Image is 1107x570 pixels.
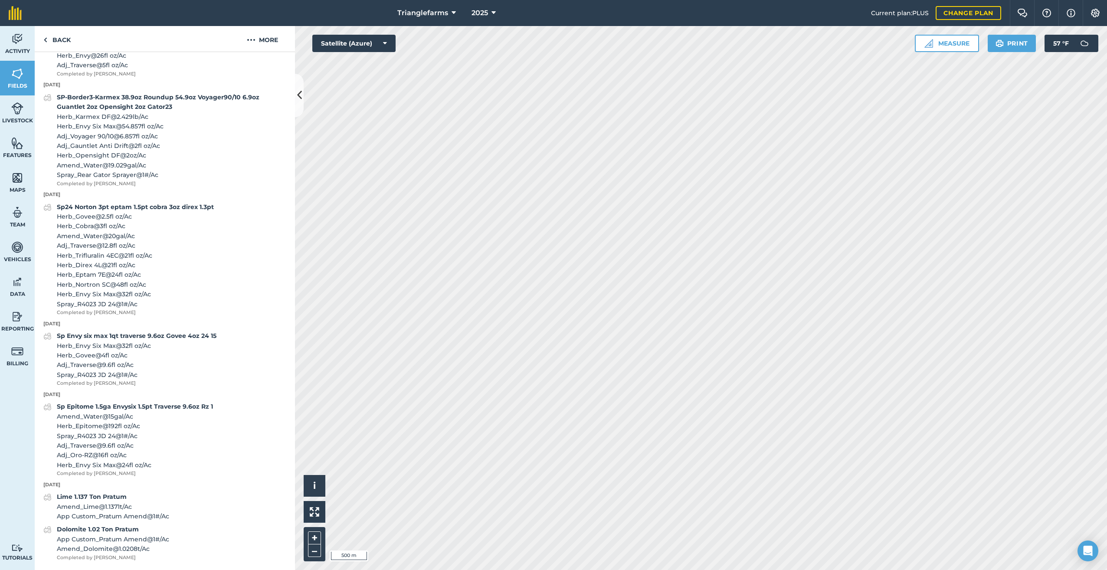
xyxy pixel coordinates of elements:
[57,309,214,317] span: Completed by [PERSON_NAME]
[57,511,169,521] span: App Custom_Pratum Amend @ 1 # / Ac
[57,241,214,250] span: Adj_Traverse @ 12.8 fl oz / Ac
[57,534,169,544] span: App Custom_Pratum Amend @ 1 # / Ac
[57,280,214,289] span: Herb_Nortron SC @ 48 fl oz / Ac
[871,8,929,18] span: Current plan : PLUS
[57,161,286,170] span: Amend_Water @ 19.029 gal / Ac
[57,431,213,441] span: Spray_R4023 JD 24 @ 1 # / Ac
[57,260,214,270] span: Herb_Direx 4L @ 21 fl oz / Ac
[9,6,22,20] img: fieldmargin Logo
[11,102,23,115] img: svg+xml;base64,PD94bWwgdmVyc2lvbj0iMS4wIiBlbmNvZGluZz0idXRmLTgiPz4KPCEtLSBHZW5lcmF0b3I6IEFkb2JlIE...
[35,191,295,199] p: [DATE]
[1053,35,1069,52] span: 57 ° F
[1067,8,1075,18] img: svg+xml;base64,PHN2ZyB4bWxucz0iaHR0cDovL3d3dy53My5vcmcvMjAwMC9zdmciIHdpZHRoPSIxNyIgaGVpZ2h0PSIxNy...
[35,26,79,52] a: Back
[1090,9,1100,17] img: A cog icon
[1017,9,1028,17] img: Two speech bubbles overlapping with the left bubble in the forefront
[43,492,52,502] img: svg+xml;base64,PD94bWwgdmVyc2lvbj0iMS4wIiBlbmNvZGluZz0idXRmLTgiPz4KPCEtLSBHZW5lcmF0b3I6IEFkb2JlIE...
[915,35,979,52] button: Measure
[924,39,933,48] img: Ruler icon
[57,112,286,121] span: Herb_Karmex DF @ 2.429 lb / Ac
[308,544,321,557] button: –
[1078,541,1098,561] div: Open Intercom Messenger
[57,141,286,151] span: Adj_Gauntlet Anti Drift @ 2 fl oz / Ac
[57,493,127,501] strong: Lime 1.137 Ton Pratum
[43,524,52,535] img: svg+xml;base64,PD94bWwgdmVyc2lvbj0iMS4wIiBlbmNvZGluZz0idXRmLTgiPz4KPCEtLSBHZW5lcmF0b3I6IEFkb2JlIE...
[43,402,213,477] a: Sp Epitome 1.5ga Envysix 1.5pt Traverse 9.6oz Rz 1Amend_Water@15gal/AcHerb_Epitome@192fl oz/AcSpr...
[11,241,23,254] img: svg+xml;base64,PD94bWwgdmVyc2lvbj0iMS4wIiBlbmNvZGluZz0idXRmLTgiPz4KPCEtLSBHZW5lcmF0b3I6IEFkb2JlIE...
[57,360,216,370] span: Adj_Traverse @ 9.6 fl oz / Ac
[57,403,213,410] strong: Sp Epitome 1.5ga Envysix 1.5pt Traverse 9.6oz Rz 1
[43,331,216,387] a: Sp Envy six max 1qt traverse 9.6oz Govee 4oz 24 15Herb_Envy Six Max@32fl oz/AcHerb_Govee@4fl oz/A...
[35,391,295,399] p: [DATE]
[57,332,216,340] strong: Sp Envy six max 1qt traverse 9.6oz Govee 4oz 24 15
[57,525,139,533] strong: Dolomite 1.02 Ton Pratum
[43,524,169,561] a: Dolomite 1.02 Ton PratumApp Custom_Pratum Amend@1#/AcAmend_Dolomite@1.0208t/AcCompleted by [PERSO...
[11,171,23,184] img: svg+xml;base64,PHN2ZyB4bWxucz0iaHR0cDovL3d3dy53My5vcmcvMjAwMC9zdmciIHdpZHRoPSI1NiIgaGVpZ2h0PSI2MC...
[230,26,295,52] button: More
[936,6,1001,20] a: Change plan
[57,251,214,260] span: Herb_Trifluralin 4EC @ 21 fl oz / Ac
[57,231,214,241] span: Amend_Water @ 20 gal / Ac
[1076,35,1093,52] img: svg+xml;base64,PD94bWwgdmVyc2lvbj0iMS4wIiBlbmNvZGluZz0idXRmLTgiPz4KPCEtLSBHZW5lcmF0b3I6IEFkb2JlIE...
[11,67,23,80] img: svg+xml;base64,PHN2ZyB4bWxucz0iaHR0cDovL3d3dy53My5vcmcvMjAwMC9zdmciIHdpZHRoPSI1NiIgaGVpZ2h0PSI2MC...
[57,412,213,421] span: Amend_Water @ 15 gal / Ac
[11,137,23,150] img: svg+xml;base64,PHN2ZyB4bWxucz0iaHR0cDovL3d3dy53My5vcmcvMjAwMC9zdmciIHdpZHRoPSI1NiIgaGVpZ2h0PSI2MC...
[57,470,213,478] span: Completed by [PERSON_NAME]
[57,460,213,470] span: Herb_Envy Six Max @ 24 fl oz / Ac
[57,441,213,450] span: Adj_Traverse @ 9.6 fl oz / Ac
[43,92,52,103] img: svg+xml;base64,PD94bWwgdmVyc2lvbj0iMS4wIiBlbmNvZGluZz0idXRmLTgiPz4KPCEtLSBHZW5lcmF0b3I6IEFkb2JlIE...
[43,331,52,341] img: svg+xml;base64,PD94bWwgdmVyc2lvbj0iMS4wIiBlbmNvZGluZz0idXRmLTgiPz4KPCEtLSBHZW5lcmF0b3I6IEFkb2JlIE...
[996,38,1004,49] img: svg+xml;base64,PHN2ZyB4bWxucz0iaHR0cDovL3d3dy53My5vcmcvMjAwMC9zdmciIHdpZHRoPSIxOSIgaGVpZ2h0PSIyNC...
[57,51,187,60] span: Herb_Envy @ 26 fl oz / Ac
[57,370,216,380] span: Spray_R4023 JD 24 @ 1 # / Ac
[304,475,325,497] button: i
[57,212,214,221] span: Herb_Govee @ 2.5 fl oz / Ac
[312,35,396,52] button: Satellite (Azure)
[472,8,488,18] span: 2025
[1045,35,1098,52] button: 57 °F
[57,151,286,160] span: Herb_Opensight DF @ 2 oz / Ac
[57,450,213,460] span: Adj_Oro-RZ @ 16 fl oz / Ac
[313,480,316,491] span: i
[57,380,216,387] span: Completed by [PERSON_NAME]
[11,345,23,358] img: svg+xml;base64,PD94bWwgdmVyc2lvbj0iMS4wIiBlbmNvZGluZz0idXRmLTgiPz4KPCEtLSBHZW5lcmF0b3I6IEFkb2JlIE...
[988,35,1036,52] button: Print
[43,92,286,187] a: SP-Border3-Karmex 38.9oz Roundup 54.9oz Voyager90/10 6.9oz Guantlet 2oz Opensight 2oz Gator23Herb...
[57,421,213,431] span: Herb_Epitome @ 192 fl oz / Ac
[11,544,23,552] img: svg+xml;base64,PD94bWwgdmVyc2lvbj0iMS4wIiBlbmNvZGluZz0idXRmLTgiPz4KPCEtLSBHZW5lcmF0b3I6IEFkb2JlIE...
[35,320,295,328] p: [DATE]
[11,275,23,288] img: svg+xml;base64,PD94bWwgdmVyc2lvbj0iMS4wIiBlbmNvZGluZz0idXRmLTgiPz4KPCEtLSBHZW5lcmF0b3I6IEFkb2JlIE...
[57,221,214,231] span: Herb_Cobra @ 3 fl oz / Ac
[43,402,52,412] img: svg+xml;base64,PD94bWwgdmVyc2lvbj0iMS4wIiBlbmNvZGluZz0idXRmLTgiPz4KPCEtLSBHZW5lcmF0b3I6IEFkb2JlIE...
[1041,9,1052,17] img: A question mark icon
[57,544,169,554] span: Amend_Dolomite @ 1.0208 t / Ac
[11,206,23,219] img: svg+xml;base64,PD94bWwgdmVyc2lvbj0iMS4wIiBlbmNvZGluZz0idXRmLTgiPz4KPCEtLSBHZW5lcmF0b3I6IEFkb2JlIE...
[397,8,448,18] span: Trianglefarms
[310,507,319,517] img: Four arrows, one pointing top left, one top right, one bottom right and the last bottom left
[43,492,169,521] a: Lime 1.137 Ton PratumAmend_Lime@1.1371t/AcApp Custom_Pratum Amend@1#/Ac
[57,299,214,309] span: Spray_R4023 JD 24 @ 1 # / Ac
[57,341,216,351] span: Herb_Envy Six Max @ 32 fl oz / Ac
[35,81,295,89] p: [DATE]
[43,202,52,213] img: svg+xml;base64,PD94bWwgdmVyc2lvbj0iMS4wIiBlbmNvZGluZz0idXRmLTgiPz4KPCEtLSBHZW5lcmF0b3I6IEFkb2JlIE...
[247,35,255,45] img: svg+xml;base64,PHN2ZyB4bWxucz0iaHR0cDovL3d3dy53My5vcmcvMjAwMC9zdmciIHdpZHRoPSIyMCIgaGVpZ2h0PSIyNC...
[57,270,214,279] span: Herb_Eptam 7E @ 24 fl oz / Ac
[57,170,286,180] span: Spray_Rear Gator Sprayer @ 1 # / Ac
[57,131,286,141] span: Adj_Voyager 90/10 @ 6.857 fl oz / Ac
[308,531,321,544] button: +
[57,93,259,111] strong: SP-Border3-Karmex 38.9oz Roundup 54.9oz Voyager90/10 6.9oz Guantlet 2oz Opensight 2oz Gator23
[57,351,216,360] span: Herb_Govee @ 4 fl oz / Ac
[11,310,23,323] img: svg+xml;base64,PD94bWwgdmVyc2lvbj0iMS4wIiBlbmNvZGluZz0idXRmLTgiPz4KPCEtLSBHZW5lcmF0b3I6IEFkb2JlIE...
[57,70,187,78] span: Completed by [PERSON_NAME]
[43,202,214,317] a: Sp24 Norton 3pt eptam 1.5pt cobra 3oz direx 1.3ptHerb_Govee@2.5fl oz/AcHerb_Cobra@3fl oz/AcAmend_...
[57,554,169,562] span: Completed by [PERSON_NAME]
[43,35,47,45] img: svg+xml;base64,PHN2ZyB4bWxucz0iaHR0cDovL3d3dy53My5vcmcvMjAwMC9zdmciIHdpZHRoPSI5IiBoZWlnaHQ9IjI0Ii...
[57,203,214,211] strong: Sp24 Norton 3pt eptam 1.5pt cobra 3oz direx 1.3pt
[11,33,23,46] img: svg+xml;base64,PD94bWwgdmVyc2lvbj0iMS4wIiBlbmNvZGluZz0idXRmLTgiPz4KPCEtLSBHZW5lcmF0b3I6IEFkb2JlIE...
[35,481,295,489] p: [DATE]
[57,289,214,299] span: Herb_Envy Six Max @ 32 fl oz / Ac
[57,60,187,70] span: Adj_Traverse @ 5 fl oz / Ac
[57,121,286,131] span: Herb_Envy Six Max @ 54.857 fl oz / Ac
[57,180,286,188] span: Completed by [PERSON_NAME]
[57,502,169,511] span: Amend_Lime @ 1.1371 t / Ac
